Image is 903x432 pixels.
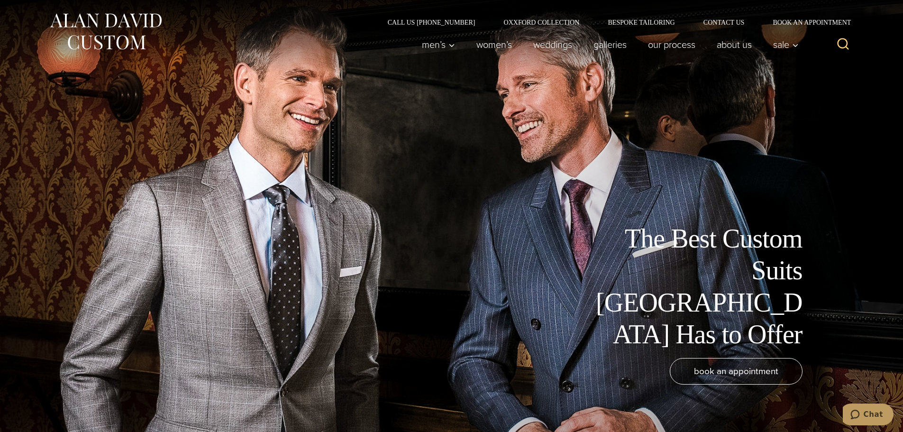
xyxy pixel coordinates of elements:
a: Bespoke Tailoring [593,19,689,26]
a: Book an Appointment [758,19,854,26]
a: Our Process [637,35,706,54]
iframe: Opens a widget where you can chat to one of our agents [843,404,894,427]
a: Galleries [583,35,637,54]
nav: Primary Navigation [411,35,803,54]
a: Oxxford Collection [489,19,593,26]
h1: The Best Custom Suits [GEOGRAPHIC_DATA] Has to Offer [589,223,803,350]
a: Women’s [465,35,522,54]
span: book an appointment [694,364,778,378]
img: Alan David Custom [49,10,163,53]
button: Sale sub menu toggle [762,35,803,54]
nav: Secondary Navigation [374,19,855,26]
a: book an appointment [670,358,803,385]
a: weddings [522,35,583,54]
a: Call Us [PHONE_NUMBER] [374,19,490,26]
a: Contact Us [689,19,759,26]
button: View Search Form [832,33,855,56]
a: About Us [706,35,762,54]
button: Men’s sub menu toggle [411,35,465,54]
